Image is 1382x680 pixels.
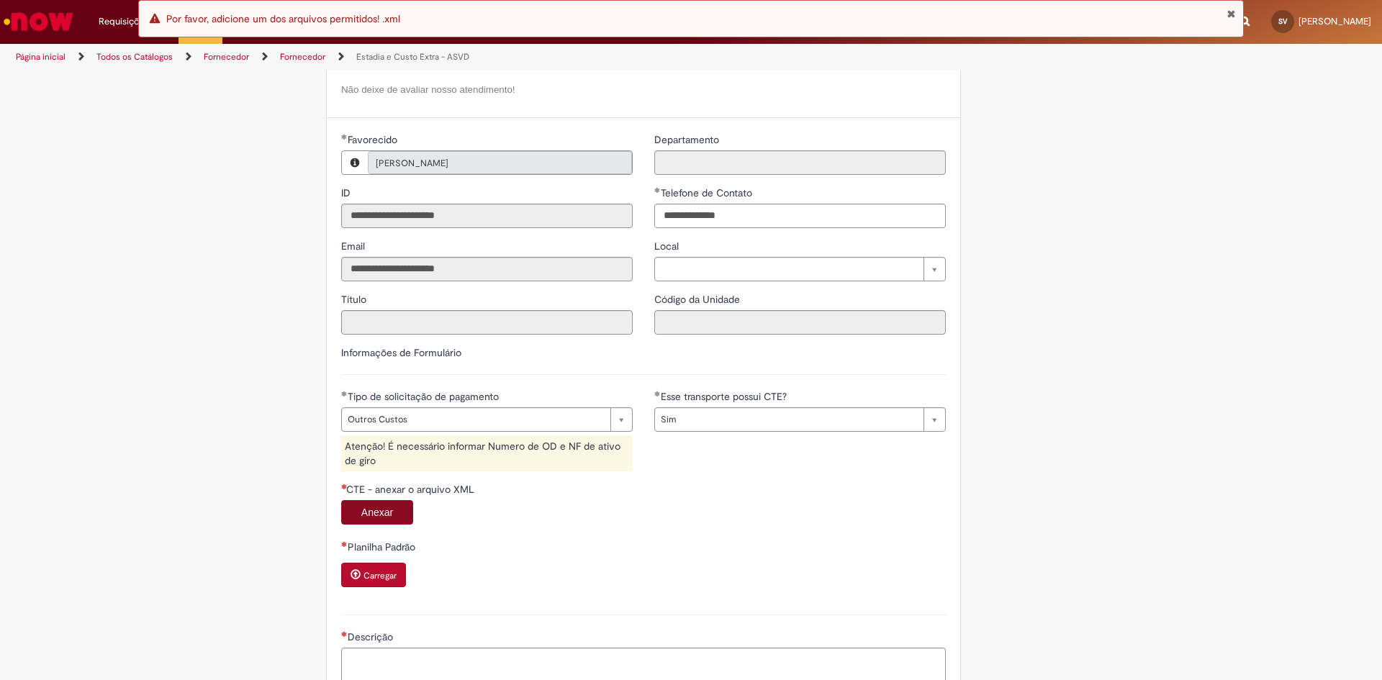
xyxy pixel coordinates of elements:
span: Somente leitura - Título [341,293,369,306]
span: Obrigatório Preenchido [654,187,661,193]
span: Obrigatório Preenchido [654,391,661,396]
label: Somente leitura - Título [341,292,369,307]
span: Necessários [341,631,348,637]
span: Outros Custos [348,408,603,431]
input: Telefone de Contato [654,204,946,228]
span: Somente leitura - ID [341,186,353,199]
span: Telefone de Contato [661,186,755,199]
label: Somente leitura - Departamento [654,132,722,147]
span: Local [654,240,682,253]
span: Sim [661,408,916,431]
span: Descrição [348,630,396,643]
label: Somente leitura - ID [341,186,353,200]
a: Limpar campo Local [654,257,946,281]
span: Tipo de solicitação de pagamento [348,390,502,403]
span: Por favor, adicione um dos arquivos permitidos! .xml [166,12,400,25]
label: Somente leitura - Necessários - Favorecido [341,132,400,147]
span: Campo obrigatório [341,484,346,489]
span: Obrigatório Preenchido [341,391,348,396]
span: Obrigatório Preenchido [341,134,348,140]
span: Somente leitura - Código da Unidade [654,293,743,306]
span: Esse transporte possui CTE? [661,390,790,403]
button: Anexar [341,500,413,525]
input: Departamento [654,150,946,175]
a: [PERSON_NAME]Limpar campo Favorecido [368,151,632,174]
span: CTE - anexar o arquivo XML [346,483,477,496]
button: Carregar anexo de Planilha Padrão Required [341,563,406,587]
a: Estadia e Custo Extra - ASVD [356,51,469,63]
img: ServiceNow [1,7,76,36]
label: Somente leitura - Email [341,239,368,253]
a: Página inicial [16,51,66,63]
input: Código da Unidade [654,310,946,335]
small: Carregar [363,570,397,581]
span: Somente leitura - Email [341,240,368,253]
ul: Trilhas de página [11,44,911,71]
span: Somente leitura - Departamento [654,133,722,146]
label: Informações de Formulário [341,346,461,359]
span: Requisições [99,14,149,29]
input: Título [341,310,633,335]
span: Não deixe de avaliar nosso atendimento! [341,84,515,95]
input: ID [341,204,633,228]
a: Todos os Catálogos [96,51,173,63]
span: [PERSON_NAME] [1299,15,1371,27]
button: Fechar Notificação [1227,8,1236,19]
a: Fornecedor [280,51,325,63]
div: Atenção! É necessário informar Numero de OD e NF de ativo de giro [341,435,633,471]
span: Necessários - Favorecido [348,133,400,146]
span: Necessários [341,541,348,547]
span: [PERSON_NAME] [376,152,595,175]
span: SV [1278,17,1288,26]
span: Planilha Padrão [348,540,418,553]
input: Email [341,257,633,281]
a: Fornecedor [204,51,249,63]
label: Somente leitura - Código da Unidade [654,292,743,307]
button: Favorecido, Visualizar este registro SHIRLEI VIEIRA [342,151,368,174]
